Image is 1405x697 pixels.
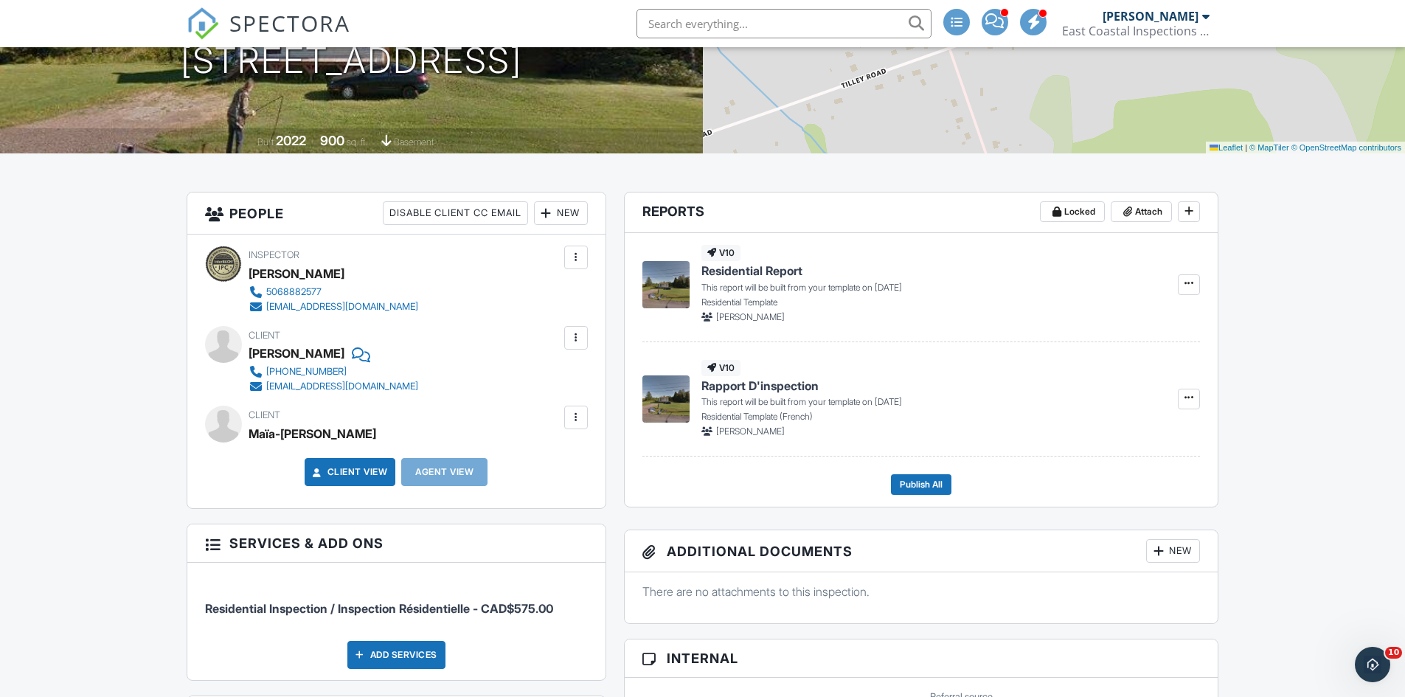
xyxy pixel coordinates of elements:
div: [PERSON_NAME] [249,342,344,364]
div: Maïa-[PERSON_NAME] [249,423,376,445]
div: [EMAIL_ADDRESS][DOMAIN_NAME] [266,381,418,392]
img: The Best Home Inspection Software - Spectora [187,7,219,40]
div: [PHONE_NUMBER] [266,366,347,378]
div: 2022 [276,133,306,148]
a: © OpenStreetMap contributors [1291,143,1401,152]
h1: 286 NB-365 [STREET_ADDRESS] [181,3,522,81]
span: basement [394,136,434,148]
div: Disable Client CC Email [383,201,528,225]
span: Client [249,409,280,420]
a: [EMAIL_ADDRESS][DOMAIN_NAME] [249,379,418,394]
span: SPECTORA [229,7,350,38]
a: © MapTiler [1249,143,1289,152]
div: New [534,201,588,225]
div: East Coastal Inspections / Inspections Côte Est [1062,24,1210,38]
span: | [1245,143,1247,152]
div: [PERSON_NAME] [249,263,344,285]
li: Service: Residential Inspection / Inspection Résidentielle [205,574,588,628]
span: sq. ft. [347,136,367,148]
h3: Services & Add ons [187,524,606,563]
a: [EMAIL_ADDRESS][DOMAIN_NAME] [249,299,418,314]
iframe: Intercom live chat [1355,647,1390,682]
span: 10 [1385,647,1402,659]
input: Search everything... [636,9,932,38]
span: Client [249,330,280,341]
a: SPECTORA [187,20,350,51]
p: There are no attachments to this inspection. [642,583,1201,600]
span: Inspector [249,249,299,260]
a: [PHONE_NUMBER] [249,364,418,379]
h3: Additional Documents [625,530,1218,572]
h3: People [187,193,606,235]
div: New [1146,539,1200,563]
a: 5068882577 [249,285,418,299]
div: 5068882577 [266,286,322,298]
a: Client View [310,465,388,479]
div: Add Services [347,641,445,669]
h3: Internal [625,639,1218,678]
div: [PERSON_NAME] [1103,9,1198,24]
div: 900 [320,133,344,148]
span: Residential Inspection / Inspection Résidentielle - CAD$575.00 [205,601,553,616]
div: [EMAIL_ADDRESS][DOMAIN_NAME] [266,301,418,313]
a: Leaflet [1210,143,1243,152]
span: Built [257,136,274,148]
